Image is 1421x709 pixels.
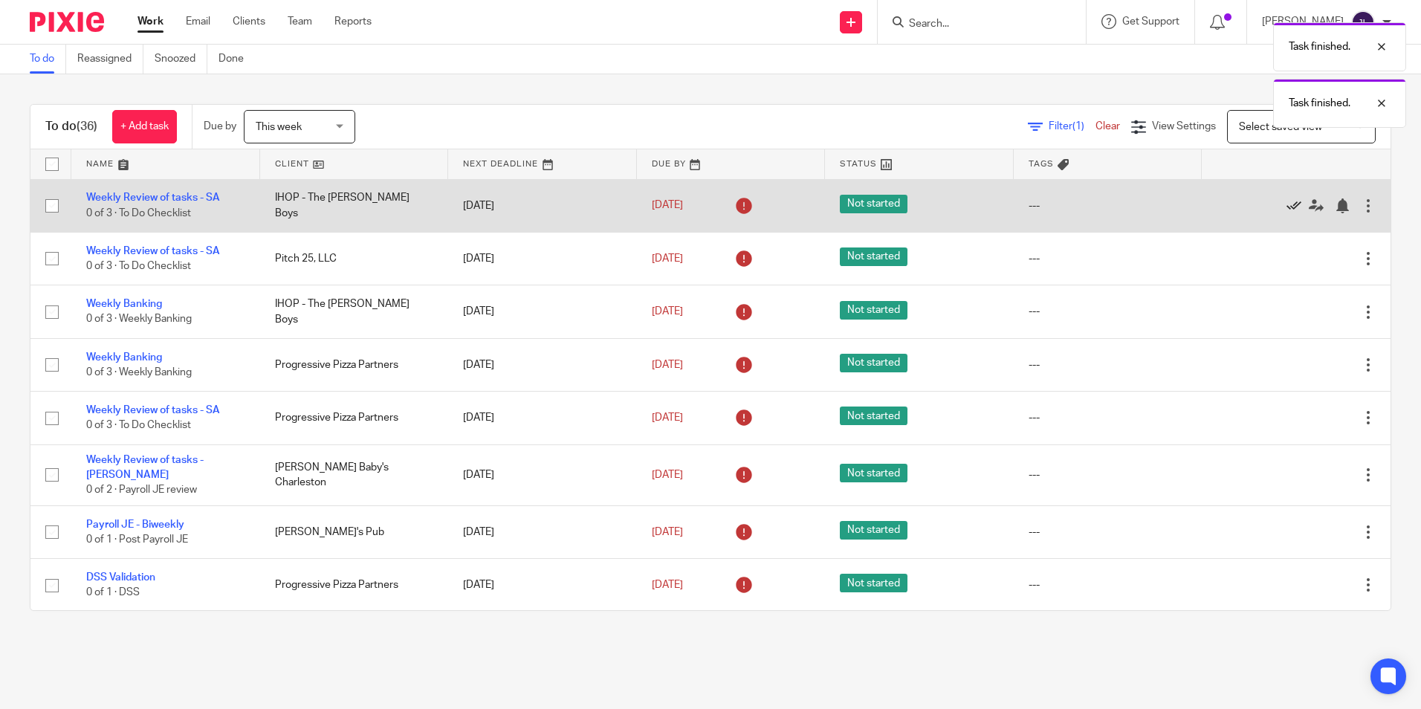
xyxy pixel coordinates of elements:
[155,45,207,74] a: Snoozed
[30,45,66,74] a: To do
[840,195,907,213] span: Not started
[652,201,683,211] span: [DATE]
[840,464,907,482] span: Not started
[652,412,683,423] span: [DATE]
[1029,577,1188,592] div: ---
[260,392,449,444] td: Progressive Pizza Partners
[86,534,188,545] span: 0 of 1 · Post Payroll JE
[840,574,907,592] span: Not started
[448,505,637,558] td: [DATE]
[86,192,220,203] a: Weekly Review of tasks - SA
[256,122,302,132] span: This week
[448,338,637,391] td: [DATE]
[448,285,637,338] td: [DATE]
[233,14,265,29] a: Clients
[1286,198,1309,213] a: Mark as done
[448,232,637,285] td: [DATE]
[86,588,140,598] span: 0 of 1 · DSS
[1289,39,1350,54] p: Task finished.
[652,580,683,590] span: [DATE]
[334,14,372,29] a: Reports
[448,444,637,505] td: [DATE]
[260,338,449,391] td: Progressive Pizza Partners
[1029,467,1188,482] div: ---
[448,392,637,444] td: [DATE]
[448,179,637,232] td: [DATE]
[260,444,449,505] td: [PERSON_NAME] Baby's Charleston
[652,470,683,480] span: [DATE]
[86,421,191,431] span: 0 of 3 · To Do Checklist
[1351,10,1375,34] img: svg%3E
[86,572,155,583] a: DSS Validation
[77,45,143,74] a: Reassigned
[840,354,907,372] span: Not started
[1029,198,1188,213] div: ---
[652,360,683,370] span: [DATE]
[1239,122,1322,132] span: Select saved view
[186,14,210,29] a: Email
[1029,304,1188,319] div: ---
[260,505,449,558] td: [PERSON_NAME]'s Pub
[652,306,683,317] span: [DATE]
[86,519,184,530] a: Payroll JE - Biweekly
[652,253,683,264] span: [DATE]
[260,179,449,232] td: IHOP - The [PERSON_NAME] Boys
[30,12,104,32] img: Pixie
[840,407,907,425] span: Not started
[260,232,449,285] td: Pitch 25, LLC
[1029,357,1188,372] div: ---
[1029,525,1188,540] div: ---
[86,405,220,415] a: Weekly Review of tasks - SA
[1029,160,1054,168] span: Tags
[86,367,192,378] span: 0 of 3 · Weekly Banking
[112,110,177,143] a: + Add task
[204,119,236,134] p: Due by
[86,352,162,363] a: Weekly Banking
[1029,410,1188,425] div: ---
[86,314,192,325] span: 0 of 3 · Weekly Banking
[288,14,312,29] a: Team
[840,301,907,320] span: Not started
[137,14,164,29] a: Work
[86,299,162,309] a: Weekly Banking
[86,246,220,256] a: Weekly Review of tasks - SA
[1289,96,1350,111] p: Task finished.
[77,120,97,132] span: (36)
[86,485,197,496] span: 0 of 2 · Payroll JE review
[840,521,907,540] span: Not started
[652,527,683,537] span: [DATE]
[86,261,191,271] span: 0 of 3 · To Do Checklist
[840,247,907,266] span: Not started
[86,208,191,218] span: 0 of 3 · To Do Checklist
[1029,251,1188,266] div: ---
[219,45,255,74] a: Done
[260,559,449,612] td: Progressive Pizza Partners
[448,559,637,612] td: [DATE]
[260,285,449,338] td: IHOP - The [PERSON_NAME] Boys
[86,455,204,480] a: Weekly Review of tasks - [PERSON_NAME]
[45,119,97,135] h1: To do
